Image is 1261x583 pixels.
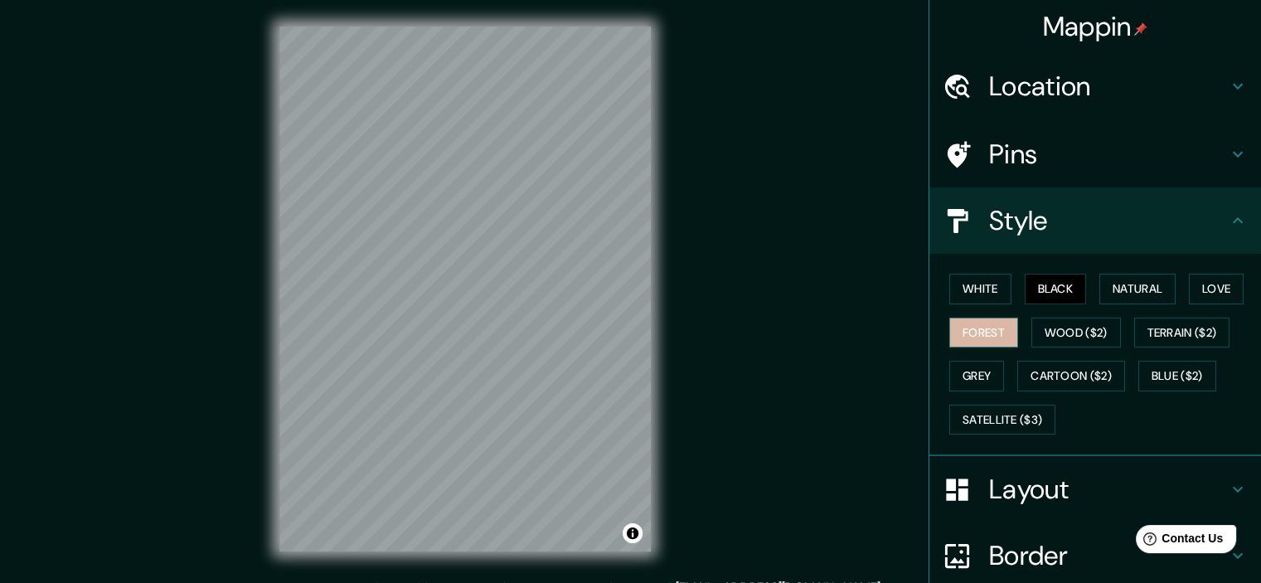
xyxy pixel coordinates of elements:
button: White [949,274,1011,304]
img: pin-icon.png [1134,22,1147,36]
button: Wood ($2) [1031,318,1121,348]
div: Location [929,53,1261,119]
button: Satellite ($3) [949,405,1055,435]
button: Terrain ($2) [1134,318,1230,348]
button: Toggle attribution [623,523,643,543]
h4: Layout [989,473,1228,506]
canvas: Map [279,27,651,551]
button: Cartoon ($2) [1017,361,1125,391]
button: Blue ($2) [1138,361,1216,391]
h4: Style [989,204,1228,237]
button: Love [1189,274,1244,304]
div: Layout [929,456,1261,522]
h4: Mappin [1043,10,1148,43]
div: Pins [929,121,1261,187]
h4: Border [989,539,1228,572]
button: Grey [949,361,1004,391]
button: Forest [949,318,1018,348]
iframe: Help widget launcher [1113,518,1243,565]
h4: Pins [989,138,1228,171]
button: Black [1025,274,1087,304]
div: Style [929,187,1261,254]
h4: Location [989,70,1228,103]
button: Natural [1099,274,1176,304]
